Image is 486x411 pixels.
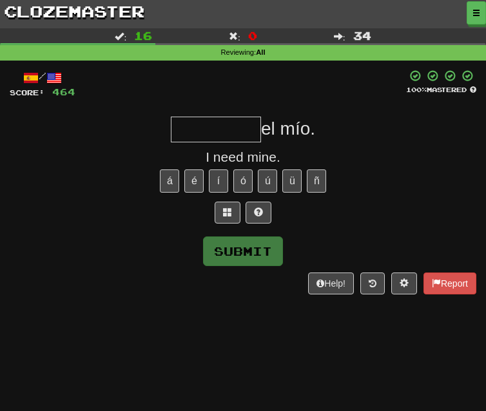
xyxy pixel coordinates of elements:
[256,48,265,56] strong: All
[307,169,326,193] button: ñ
[406,86,427,93] span: 100 %
[160,169,179,193] button: á
[203,236,283,266] button: Submit
[52,86,75,97] span: 464
[10,88,44,97] span: Score:
[229,32,240,41] span: :
[353,29,371,42] span: 34
[258,169,277,193] button: ú
[261,119,315,139] span: el mío.
[308,272,354,294] button: Help!
[115,32,126,41] span: :
[215,202,240,224] button: Switch sentence to multiple choice alt+p
[10,148,476,167] div: I need mine.
[360,272,385,294] button: Round history (alt+y)
[282,169,302,193] button: ü
[248,29,257,42] span: 0
[184,169,204,193] button: é
[134,29,152,42] span: 16
[423,272,476,294] button: Report
[233,169,253,193] button: ó
[334,32,345,41] span: :
[406,85,476,94] div: Mastered
[246,202,271,224] button: Single letter hint - you only get 1 per sentence and score half the points! alt+h
[209,169,228,193] button: í
[10,70,75,86] div: /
